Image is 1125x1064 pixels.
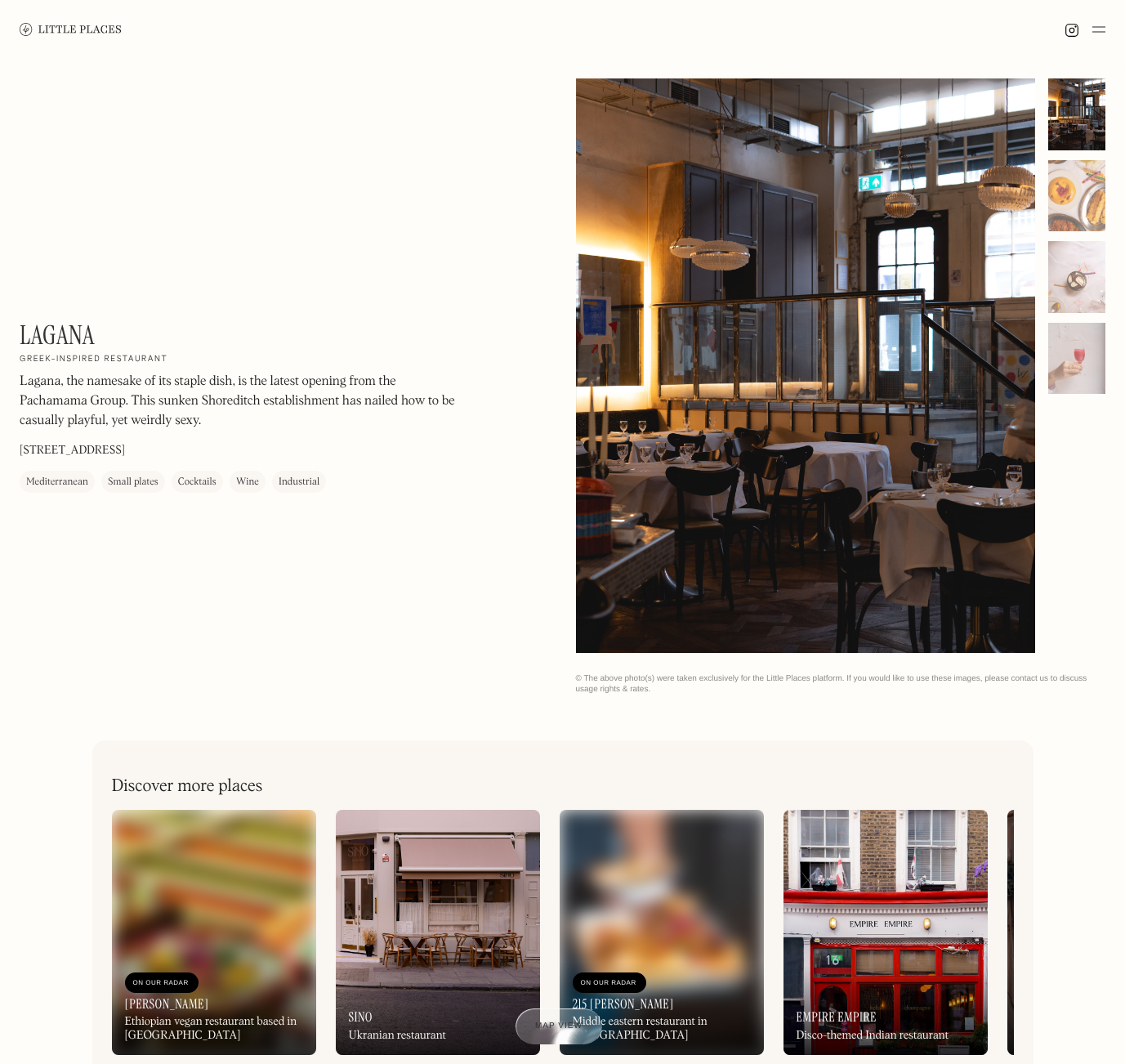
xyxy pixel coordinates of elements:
[581,975,638,991] div: On Our Radar
[20,372,461,431] p: Lagana, the namesake of its staple dish, is the latest opening from the Pachamama Group. This sun...
[560,810,764,1055] a: On Our Radar215 [PERSON_NAME]Middle eastern restaurant in [GEOGRAPHIC_DATA]
[26,474,88,490] div: Mediterranean
[112,776,263,797] h2: Discover more places
[236,474,259,490] div: Wine
[535,1022,583,1030] span: Map view
[279,474,319,490] div: Industrial
[125,1015,303,1043] div: Ethiopian vegan restaurant based in [GEOGRAPHIC_DATA]
[336,810,540,1055] a: SinoUkranian restaurant
[20,320,95,351] h1: Lagana
[20,354,167,365] h2: Greek-inspired restaurant
[797,1029,949,1043] div: Disco-themed Indian restaurant
[797,1009,877,1025] h3: Empire Empire
[20,442,125,459] p: [STREET_ADDRESS]
[125,996,209,1012] h3: [PERSON_NAME]
[133,975,190,991] div: On Our Radar
[112,810,316,1055] a: On Our Radar[PERSON_NAME]Ethiopian vegan restaurant based in [GEOGRAPHIC_DATA]
[349,1029,446,1043] div: Ukranian restaurant
[576,673,1106,695] div: © The above photo(s) were taken exclusively for the Little Places platform. If you would like to ...
[108,474,158,490] div: Small plates
[516,1008,602,1044] a: Map view
[573,1015,751,1043] div: Middle eastern restaurant in [GEOGRAPHIC_DATA]
[178,474,217,490] div: Cocktails
[783,810,988,1055] a: Empire EmpireDisco-themed Indian restaurant
[573,996,674,1012] h3: 215 [PERSON_NAME]
[349,1009,373,1025] h3: Sino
